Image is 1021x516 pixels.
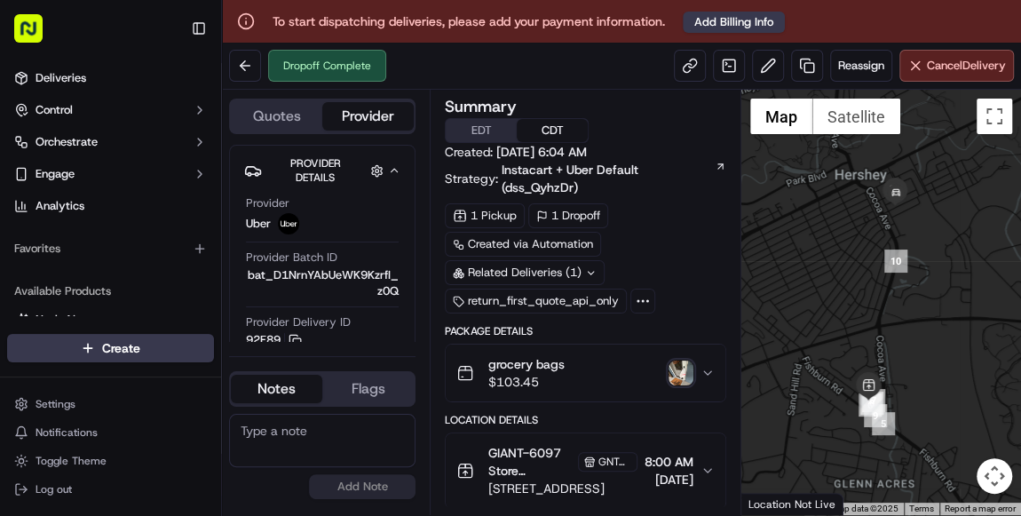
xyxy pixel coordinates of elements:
[246,267,399,299] span: bat_D1NrnYAbUeWK9KzrfI_z0Q
[290,156,341,185] span: Provider Details
[7,128,214,156] button: Orchestrate
[683,12,785,33] button: Add Billing Info
[741,493,843,515] div: Location Not Live
[7,449,214,473] button: Toggle Theme
[517,119,588,142] button: CDT
[488,444,574,480] span: GIANT-6097 Store Facilitator
[859,393,882,417] div: 6
[231,102,322,131] button: Quotes
[445,413,726,427] div: Location Details
[445,232,601,257] a: Created via Automation
[862,389,885,412] div: 7
[872,412,895,435] div: 5
[7,392,214,417] button: Settings
[246,314,351,330] span: Provider Delivery ID
[977,458,1012,494] button: Map camera controls
[445,143,587,161] span: Created:
[683,11,785,33] a: Add Billing Info
[598,455,631,469] span: GNTC-6097
[860,392,883,415] div: 8
[7,234,214,263] div: Favorites
[645,453,693,471] span: 8:00 AM
[830,50,892,82] button: Reassign
[246,332,302,348] button: 92F89
[7,334,214,362] button: Create
[445,289,627,314] div: return_first_quote_api_only
[7,306,214,334] button: Nash AI
[7,277,214,306] div: Available Products
[36,70,86,86] span: Deliveries
[502,161,713,196] span: Instacart + Uber Default (dss_QyhzDr)
[528,203,608,228] div: 1 Dropoff
[36,102,73,118] span: Control
[7,160,214,188] button: Engage
[7,192,214,220] a: Analytics
[446,345,725,401] button: grocery bags$103.45photo_proof_of_delivery image
[246,250,337,266] span: Provider Batch ID
[7,96,214,124] button: Control
[502,161,726,196] a: Instacart + Uber Default (dss_QyhzDr)
[977,99,1012,134] button: Toggle fullscreen view
[246,195,289,211] span: Provider
[927,58,1006,74] span: Cancel Delivery
[7,420,214,445] button: Notifications
[669,361,693,385] img: photo_proof_of_delivery image
[746,492,804,515] a: Open this area in Google Maps (opens a new window)
[445,161,726,196] div: Strategy:
[36,482,72,496] span: Log out
[36,198,84,214] span: Analytics
[36,397,75,411] span: Settings
[322,102,414,131] button: Provider
[488,480,637,497] span: [STREET_ADDRESS]
[645,471,693,488] span: [DATE]
[832,504,898,513] span: Map data ©2025
[7,477,214,502] button: Log out
[246,216,271,232] span: Uber
[812,99,900,134] button: Show satellite imagery
[36,134,98,150] span: Orchestrate
[864,404,887,427] div: 9
[231,375,322,403] button: Notes
[899,50,1014,82] button: CancelDelivery
[36,166,75,182] span: Engage
[14,312,207,328] a: Nash AI
[322,375,414,403] button: Flags
[7,64,214,92] a: Deliveries
[36,454,107,468] span: Toggle Theme
[445,260,605,285] div: Related Deliveries (1)
[446,433,725,508] button: GIANT-6097 Store FacilitatorGNTC-6097[STREET_ADDRESS]8:00 AM[DATE]
[278,213,299,234] img: profile_uber_ahold_partner.png
[746,492,804,515] img: Google
[102,339,140,357] span: Create
[36,312,75,328] span: Nash AI
[244,153,400,188] button: Provider Details
[909,504,934,513] a: Terms (opens in new tab)
[750,99,812,134] button: Show street map
[945,504,1016,513] a: Report a map error
[273,12,665,30] p: To start dispatching deliveries, please add your payment information.
[445,203,525,228] div: 1 Pickup
[496,144,587,160] span: [DATE] 6:04 AM
[445,324,726,338] div: Package Details
[488,355,565,373] span: grocery bags
[36,425,98,440] span: Notifications
[445,99,517,115] h3: Summary
[446,119,517,142] button: EDT
[838,58,884,74] span: Reassign
[884,250,907,273] div: 10
[488,373,565,391] span: $103.45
